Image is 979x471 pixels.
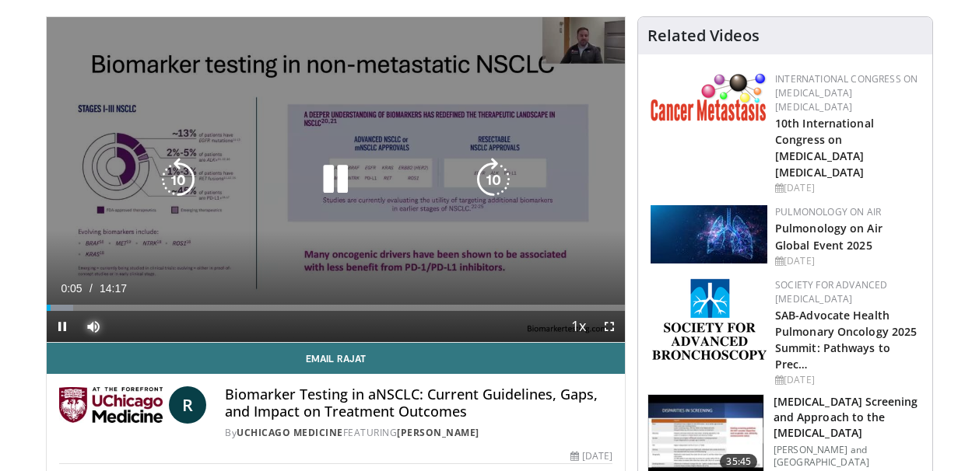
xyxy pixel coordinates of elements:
a: R [169,386,206,424]
img: ba18d8f0-9906-4a98-861f-60482623d05e.jpeg.150x105_q85_autocrop_double_scale_upscale_version-0.2.jpg [651,205,767,263]
span: 35:45 [720,454,757,469]
a: Society for Advanced [MEDICAL_DATA] [775,278,887,305]
h3: [MEDICAL_DATA] Screening and Approach to the [MEDICAL_DATA] [774,394,923,441]
span: 14:17 [100,282,127,295]
button: Mute [78,311,109,342]
button: Playback Rate [563,311,594,342]
a: Pulmonology on Air Global Event 2025 [775,221,883,252]
a: UChicago Medicine [237,426,343,439]
a: International Congress on [MEDICAL_DATA] [MEDICAL_DATA] [775,72,918,113]
h4: Related Videos [647,26,760,45]
a: [PERSON_NAME] [397,426,479,439]
a: 10th International Congress on [MEDICAL_DATA] [MEDICAL_DATA] [775,116,874,180]
img: 6ff8bc22-9509-4454-a4f8-ac79dd3b8976.png.150x105_q85_autocrop_double_scale_upscale_version-0.2.png [651,72,767,121]
div: [DATE] [775,254,920,268]
button: Pause [47,311,78,342]
h4: Biomarker Testing in aNSCLC: Current Guidelines, Gaps, and Impact on Treatment Outcomes [225,386,612,420]
span: 0:05 [61,282,82,295]
a: SAB-Advocate Health Pulmonary Oncology 2025 Summit: Pathways to Prec… [775,308,917,372]
div: [DATE] [775,181,920,195]
p: [PERSON_NAME] and [GEOGRAPHIC_DATA] [774,444,923,469]
div: By FEATURING [225,426,612,440]
a: Pulmonology on Air [775,205,881,218]
a: Email Rajat [47,343,625,374]
div: Progress Bar [47,305,625,311]
img: UChicago Medicine [59,386,163,424]
div: [DATE] [570,449,612,463]
span: / [89,282,93,295]
img: 13a17e95-cae3-407c-a4b8-a3a137cfd30c.png.150x105_q85_autocrop_double_scale_upscale_version-0.2.png [652,278,767,360]
div: [DATE] [775,373,920,387]
button: Fullscreen [594,311,625,342]
video-js: Video Player [47,17,625,343]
